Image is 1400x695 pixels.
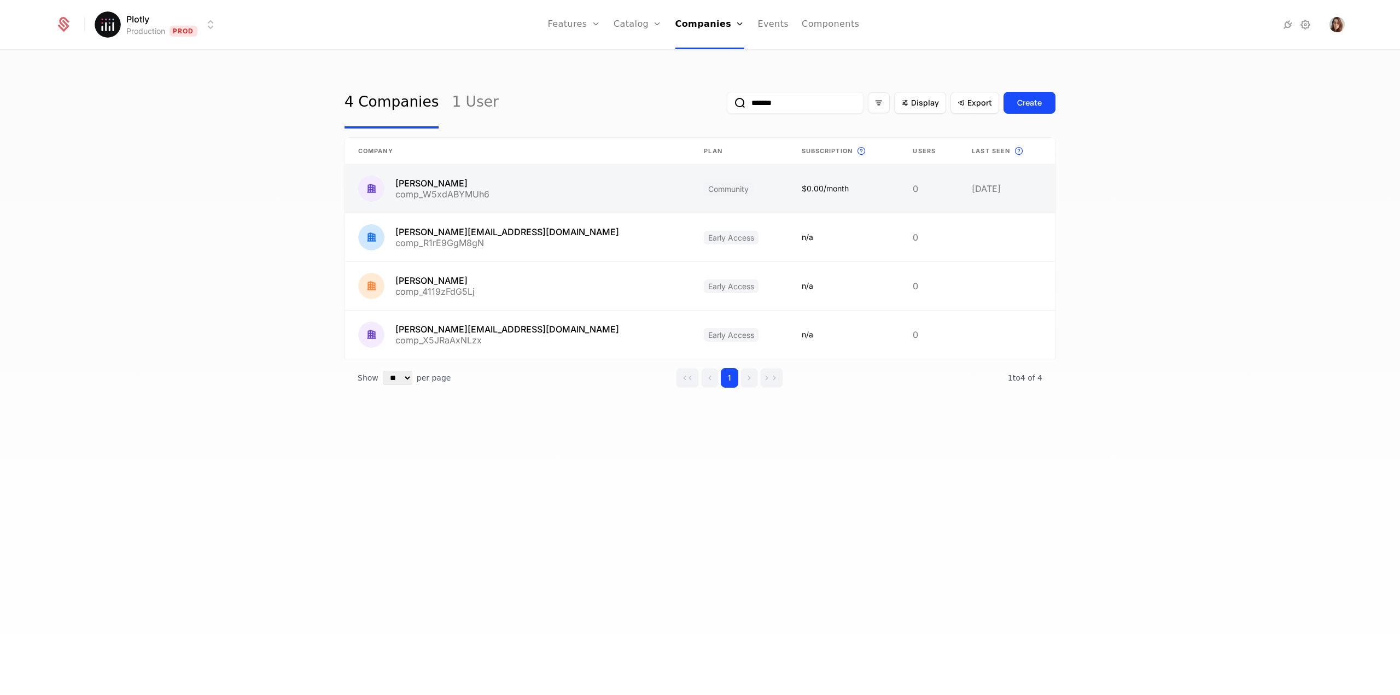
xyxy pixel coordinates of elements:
[740,368,758,388] button: Go to next page
[417,372,451,383] span: per page
[95,11,121,38] img: Plotly
[868,92,890,113] button: Filter options
[1008,373,1037,382] span: 1 to 4 of
[170,26,197,37] span: Prod
[383,371,412,385] select: Select page size
[1281,18,1294,31] a: Integrations
[967,97,992,108] span: Export
[900,138,959,165] th: Users
[701,368,719,388] button: Go to previous page
[1017,97,1042,108] div: Create
[802,147,853,156] span: Subscription
[721,368,738,388] button: Go to page 1
[126,26,165,37] div: Production
[760,368,783,388] button: Go to last page
[1329,17,1345,32] button: Open user button
[691,138,788,165] th: Plan
[345,359,1055,396] div: Table pagination
[1329,17,1345,32] img: Jessica Beaudoin
[676,368,699,388] button: Go to first page
[345,77,439,129] a: 4 Companies
[358,372,378,383] span: Show
[1008,373,1042,382] span: 4
[98,13,217,37] button: Select environment
[894,92,946,114] button: Display
[126,13,149,26] span: Plotly
[1004,92,1055,114] button: Create
[452,77,498,129] a: 1 User
[1299,18,1312,31] a: Settings
[972,147,1010,156] span: Last seen
[676,368,783,388] div: Page navigation
[345,138,691,165] th: Company
[950,92,999,114] button: Export
[911,97,939,108] span: Display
